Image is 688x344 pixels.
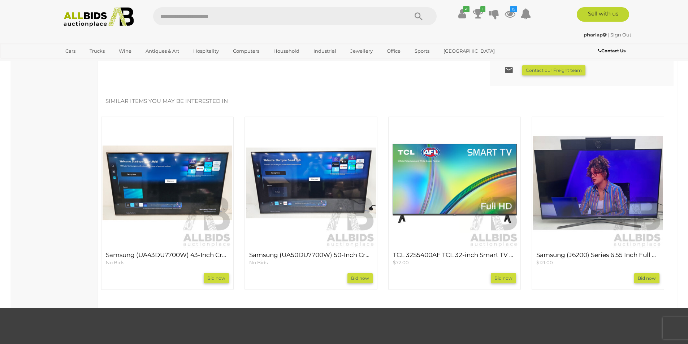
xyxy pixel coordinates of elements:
[249,259,372,266] p: No Bids
[608,32,609,38] span: |
[457,7,468,20] a: ✔
[114,45,136,57] a: Wine
[106,252,229,266] a: Samsung (UA43DU7700W) 43-Inch Crystal DU7700 4K UHD Smart TV No Bids
[598,47,627,55] a: Contact Us
[634,273,659,283] a: Bid now
[532,117,664,290] div: Samsung (J6200) Series 6 55 Inch Full HD Smart TV with Poly (P009) Video Bar
[480,6,485,12] i: 1
[246,118,376,248] img: Samsung (UA50DU7700W) 50-Inch Crystal DU7700 4K UHD Smart TV
[439,45,499,57] a: [GEOGRAPHIC_DATA]
[393,252,516,266] a: TCL 32S5400AF TCL 32-inch Smart TV Panel - RRP $399 - Brand New $72.00
[401,7,437,25] button: Search
[388,117,521,290] div: TCL 32S5400AF TCL 32-inch Smart TV Panel - RRP $399 - Brand New
[393,259,516,266] p: $72.00
[61,45,80,57] a: Cars
[141,45,184,57] a: Antiques & Art
[410,45,434,57] a: Sports
[382,45,405,57] a: Office
[536,252,659,266] a: Samsung (J6200) Series 6 55 Inch Full HD Smart TV with Poly (P009) Video Bar $121.00
[85,45,109,57] a: Trucks
[204,273,229,283] a: Bid now
[491,273,516,283] a: Bid now
[105,98,660,104] h2: Similar items you may be interested in
[245,117,377,290] div: Samsung (UA50DU7700W) 50-Inch Crystal DU7700 4K UHD Smart TV
[103,118,232,248] img: Samsung (UA43DU7700W) 43-Inch Crystal DU7700 4K UHD Smart TV
[610,32,631,38] a: Sign Out
[463,6,470,12] i: ✔
[106,252,229,258] h4: Samsung (UA43DU7700W) 43-Inch Crystal DU7700 4K UHD Smart TV
[249,252,372,266] a: Samsung (UA50DU7700W) 50-Inch Crystal DU7700 4K UHD Smart TV No Bids
[473,7,484,20] a: 1
[522,65,585,75] button: Contact our Freight team
[269,45,304,57] a: Household
[510,6,517,12] i: 15
[390,118,519,248] img: TCL 32S5400AF TCL 32-inch Smart TV Panel - RRP $399 - Brand New
[249,252,372,258] h4: Samsung (UA50DU7700W) 50-Inch Crystal DU7700 4K UHD Smart TV
[598,48,626,53] b: Contact Us
[106,259,229,266] p: No Bids
[505,7,515,20] a: 15
[346,45,377,57] a: Jewellery
[393,252,516,258] h4: TCL 32S5400AF TCL 32-inch Smart TV Panel - RRP $399 - Brand New
[536,259,659,266] p: $121.00
[533,118,663,248] img: Samsung (J6200) Series 6 55 Inch Full HD Smart TV with Poly (P009) Video Bar
[228,45,264,57] a: Computers
[584,32,608,38] a: pharlap
[60,7,138,27] img: Allbids.com.au
[584,32,607,38] strong: pharlap
[347,273,373,283] a: Bid now
[309,45,341,57] a: Industrial
[189,45,224,57] a: Hospitality
[577,7,629,22] a: Sell with us
[536,252,659,258] h4: Samsung (J6200) Series 6 55 Inch Full HD Smart TV with Poly (P009) Video Bar
[101,117,234,290] div: Samsung (UA43DU7700W) 43-Inch Crystal DU7700 4K UHD Smart TV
